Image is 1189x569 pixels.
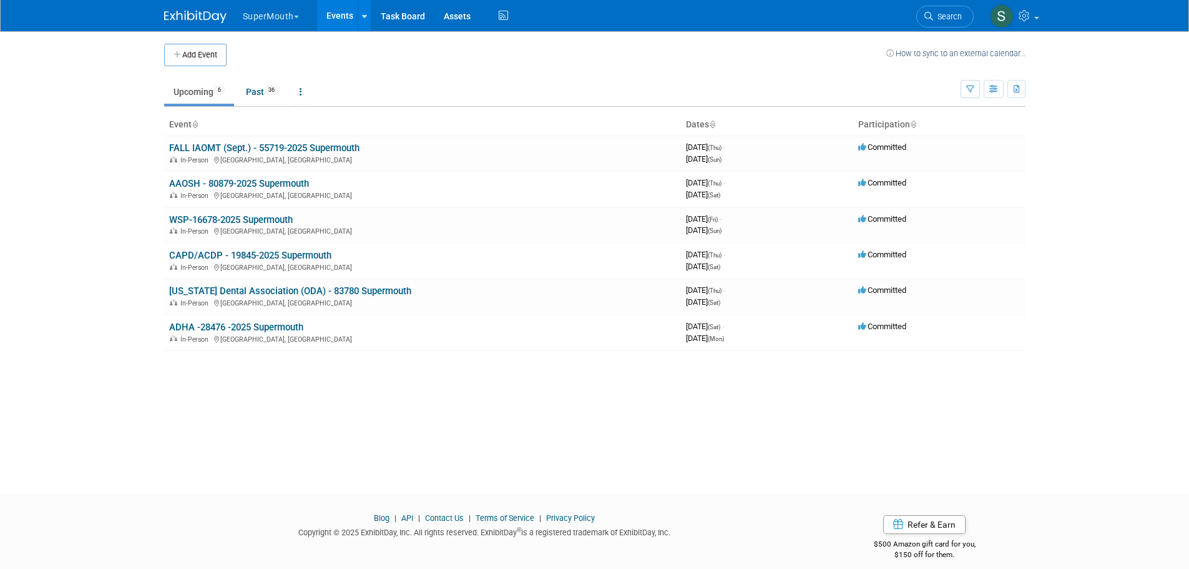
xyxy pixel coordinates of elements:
span: [DATE] [686,285,725,295]
span: Search [933,12,962,21]
span: (Sat) [708,264,720,270]
span: [DATE] [686,250,725,259]
span: (Mon) [708,335,724,342]
th: Event [164,114,681,136]
a: Blog [374,513,389,523]
span: In-Person [180,335,212,344]
span: (Thu) [708,287,722,294]
span: (Sun) [708,156,722,163]
a: CAPD/ACDP - 19845-2025 Supermouth [169,250,331,261]
span: - [723,142,725,152]
span: [DATE] [686,154,722,164]
span: Committed [858,322,906,331]
a: Sort by Start Date [709,119,715,129]
span: (Thu) [708,144,722,151]
a: AAOSH - 80879-2025 Supermouth [169,178,309,189]
span: In-Person [180,192,212,200]
a: How to sync to an external calendar... [886,49,1025,58]
div: $500 Amazon gift card for you, [824,531,1025,560]
a: Sort by Participation Type [910,119,916,129]
button: Add Event [164,44,227,66]
div: [GEOGRAPHIC_DATA], [GEOGRAPHIC_DATA] [169,334,676,344]
a: WSP-16678-2025 Supermouth [169,214,293,225]
span: (Sat) [708,192,720,199]
span: [DATE] [686,297,720,307]
span: | [391,513,399,523]
span: [DATE] [686,225,722,235]
span: Committed [858,142,906,152]
div: [GEOGRAPHIC_DATA], [GEOGRAPHIC_DATA] [169,225,676,235]
span: | [466,513,474,523]
span: Committed [858,214,906,224]
span: 36 [265,86,278,95]
span: 6 [214,86,225,95]
span: - [723,285,725,295]
img: In-Person Event [170,156,177,162]
a: Refer & Earn [883,515,966,534]
div: [GEOGRAPHIC_DATA], [GEOGRAPHIC_DATA] [169,190,676,200]
span: (Thu) [708,180,722,187]
span: [DATE] [686,178,725,187]
span: - [723,178,725,187]
span: [DATE] [686,334,724,343]
span: In-Person [180,299,212,307]
span: In-Person [180,264,212,272]
th: Dates [681,114,853,136]
div: [GEOGRAPHIC_DATA], [GEOGRAPHIC_DATA] [169,262,676,272]
sup: ® [517,527,521,533]
img: In-Person Event [170,192,177,198]
span: (Sat) [708,299,720,306]
a: Terms of Service [476,513,534,523]
span: [DATE] [686,322,724,331]
span: Committed [858,285,906,295]
span: Committed [858,178,906,187]
img: ExhibitDay [164,11,227,23]
span: - [722,322,724,331]
a: Past36 [237,80,288,104]
span: (Thu) [708,252,722,259]
th: Participation [853,114,1025,136]
span: | [415,513,423,523]
span: (Fri) [708,216,718,223]
a: Sort by Event Name [192,119,198,129]
span: [DATE] [686,142,725,152]
img: Samantha Meyers [990,4,1014,28]
a: Contact Us [425,513,464,523]
span: | [536,513,544,523]
a: Upcoming6 [164,80,234,104]
a: Privacy Policy [546,513,595,523]
span: (Sat) [708,324,720,330]
span: - [723,250,725,259]
img: In-Person Event [170,335,177,342]
span: [DATE] [686,214,722,224]
div: Copyright © 2025 ExhibitDay, Inc. All rights reserved. ExhibitDay is a registered trademark of Ex... [164,524,806,538]
span: - [720,214,722,224]
span: In-Person [180,227,212,235]
div: [GEOGRAPHIC_DATA], [GEOGRAPHIC_DATA] [169,297,676,307]
a: [US_STATE] Dental Association (ODA) - 83780 Supermouth [169,285,411,297]
span: (Sun) [708,227,722,234]
a: ADHA -28476 -2025 Supermouth [169,322,303,333]
img: In-Person Event [170,227,177,234]
span: [DATE] [686,262,720,271]
div: [GEOGRAPHIC_DATA], [GEOGRAPHIC_DATA] [169,154,676,164]
img: In-Person Event [170,264,177,270]
span: In-Person [180,156,212,164]
span: Committed [858,250,906,259]
span: [DATE] [686,190,720,199]
a: FALL IAOMT (Sept.) - 55719-2025 Supermouth [169,142,360,154]
a: API [401,513,413,523]
div: $150 off for them. [824,550,1025,560]
a: Search [916,6,974,27]
img: In-Person Event [170,299,177,305]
